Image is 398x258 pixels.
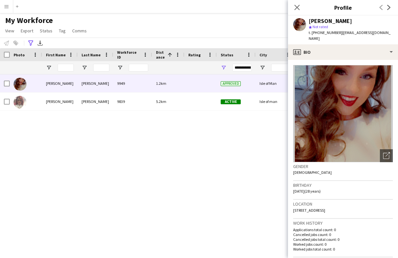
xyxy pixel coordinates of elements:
a: Comms [70,27,89,35]
p: Cancelled jobs total count: 0 [293,237,393,242]
app-action-btn: Export XLSX [36,39,44,47]
span: [DEMOGRAPHIC_DATA] [293,170,332,175]
span: Export [21,28,33,34]
div: [PERSON_NAME] [42,74,78,92]
span: | [EMAIL_ADDRESS][DOMAIN_NAME] [309,30,391,41]
span: Status [221,52,233,57]
span: Last Name [82,52,101,57]
input: Workforce ID Filter Input [129,64,148,72]
span: First Name [46,52,66,57]
img: Crew avatar or photo [293,65,393,162]
p: Applications total count: 0 [293,227,393,232]
span: View [5,28,14,34]
span: City [260,52,267,57]
a: Tag [56,27,68,35]
span: Workforce ID [117,50,140,60]
p: Cancelled jobs count: 0 [293,232,393,237]
a: View [3,27,17,35]
input: First Name Filter Input [58,64,74,72]
span: 1.2km [156,81,166,86]
div: 9949 [113,74,152,92]
a: Status [37,27,55,35]
span: Tag [59,28,66,34]
img: Francesca Kelsey [14,78,27,91]
h3: Location [293,201,393,207]
button: Open Filter Menu [260,65,265,71]
div: [PERSON_NAME] [78,93,113,110]
div: [PERSON_NAME] [78,74,113,92]
span: Distance [156,50,165,60]
button: Open Filter Menu [46,65,52,71]
app-action-btn: Advanced filters [27,39,35,47]
input: Last Name Filter Input [93,64,109,72]
p: Worked jobs total count: 0 [293,247,393,252]
div: [PERSON_NAME] [42,93,78,110]
span: t. [PHONE_NUMBER] [309,30,342,35]
div: Bio [288,44,398,60]
span: Rating [188,52,201,57]
div: 9839 [113,93,152,110]
div: [PERSON_NAME] [309,18,352,24]
div: Isle of man [256,93,294,110]
a: Export [18,27,36,35]
span: Comms [72,28,87,34]
span: My Workforce [5,16,53,25]
div: Isle of Man [256,74,294,92]
span: [DATE] (28 years) [293,189,321,194]
span: [STREET_ADDRESS] [293,208,325,213]
span: Active [221,99,241,104]
button: Open Filter Menu [117,65,123,71]
span: 5.2km [156,99,166,104]
span: Status [40,28,52,34]
button: Open Filter Menu [82,65,87,71]
input: City Filter Input [271,64,291,72]
span: Photo [14,52,25,57]
h3: Gender [293,163,393,169]
h3: Profile [288,3,398,12]
p: Worked jobs count: 0 [293,242,393,247]
img: Toni Biggane [14,96,27,109]
span: Approved [221,81,241,86]
button: Open Filter Menu [221,65,227,71]
h3: Work history [293,220,393,226]
h3: Birthday [293,182,393,188]
span: Not rated [313,24,328,29]
div: Open photos pop-in [380,149,393,162]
